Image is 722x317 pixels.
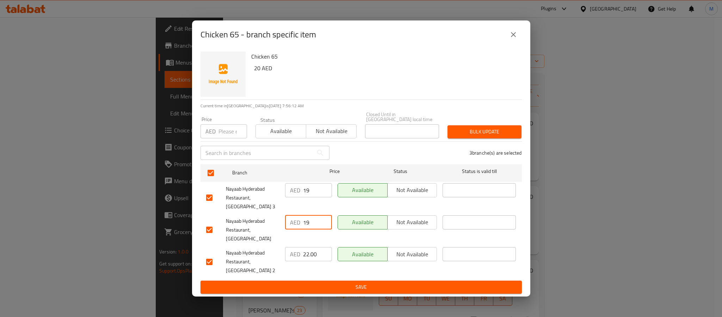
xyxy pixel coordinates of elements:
span: Not available [309,126,354,136]
button: Available [338,247,388,261]
p: AED [290,186,300,195]
span: Available [341,217,385,227]
button: Not available [387,247,437,261]
p: AED [205,127,216,136]
p: 3 branche(s) are selected [469,149,522,156]
span: Status is valid till [443,167,516,176]
span: Branch [232,168,306,177]
p: AED [290,250,300,258]
h6: 20 AED [254,63,516,73]
span: Nayaab Hyderabad Restaurant, [GEOGRAPHIC_DATA] 2 [226,249,279,275]
span: Price [311,167,358,176]
span: Available [259,126,303,136]
input: Please enter price [218,124,247,138]
input: Search in branches [200,146,313,160]
input: Please enter price [303,247,332,261]
img: Chicken 65 [200,52,246,97]
h2: Chicken 65 - branch specific item [200,29,316,40]
button: Available [338,215,388,229]
span: Nayaab Hyderabad Restaurant, [GEOGRAPHIC_DATA] 3 [226,185,279,211]
input: Please enter price [303,183,332,197]
button: Save [200,281,522,294]
button: Available [338,183,388,197]
span: Status [364,167,437,176]
span: Not available [390,217,434,227]
span: Not available [390,185,434,195]
h6: Chicken 65 [251,52,516,61]
button: close [505,26,522,43]
button: Available [255,124,306,138]
span: Available [341,185,385,195]
span: Bulk update [453,127,516,136]
input: Please enter price [303,215,332,229]
button: Bulk update [448,125,522,138]
span: Save [206,283,516,292]
p: AED [290,218,300,227]
span: Not available [390,249,434,259]
button: Not available [387,215,437,229]
span: Available [341,249,385,259]
button: Not available [387,183,437,197]
span: Nayaab Hyderabad Restaurant, [GEOGRAPHIC_DATA] [226,217,279,243]
p: Current time in [GEOGRAPHIC_DATA] is [DATE] 7:56:12 AM [200,103,522,109]
button: Not available [306,124,357,138]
